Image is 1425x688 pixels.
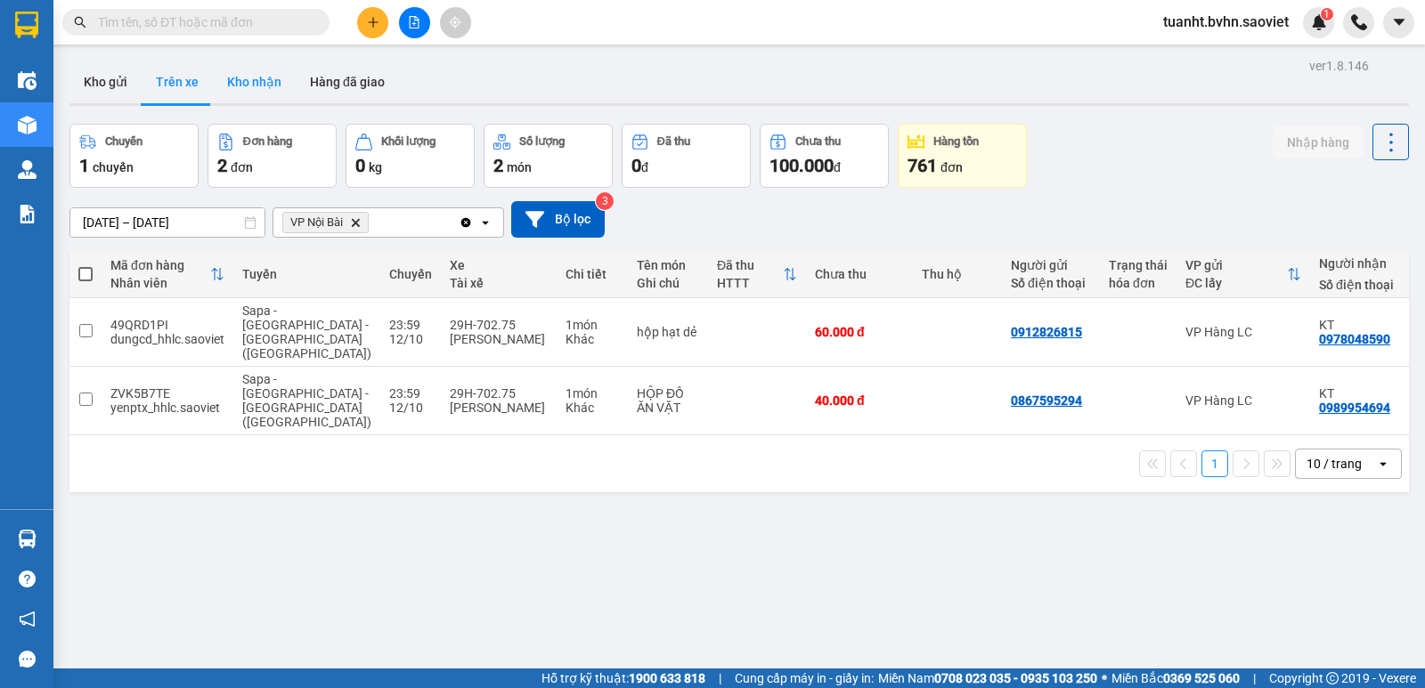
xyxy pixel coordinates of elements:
[213,61,296,103] button: Kho nhận
[98,12,308,32] input: Tìm tên, số ĐT hoặc mã đơn
[70,208,265,237] input: Select a date range.
[19,651,36,668] span: message
[1319,278,1399,292] div: Số điện thoại
[18,116,37,134] img: warehouse-icon
[217,155,227,176] span: 2
[834,160,841,174] span: đ
[350,217,361,228] svg: Delete
[637,276,699,290] div: Ghi chú
[769,155,834,176] span: 100.000
[1307,455,1362,473] div: 10 / trang
[795,135,841,148] div: Chưa thu
[290,215,343,230] span: VP Nội Bài
[110,332,224,346] div: dungcd_hhlc.saoviet
[641,160,648,174] span: đ
[408,16,420,28] span: file-add
[1109,276,1168,290] div: hóa đơn
[566,318,619,332] div: 1 món
[355,155,365,176] span: 0
[1319,332,1390,346] div: 0978048590
[717,258,783,272] div: Đã thu
[566,267,619,281] div: Chi tiết
[934,671,1097,685] strong: 0708 023 035 - 0935 103 250
[1319,256,1399,271] div: Người nhận
[69,61,142,103] button: Kho gửi
[541,668,705,688] span: Hỗ trợ kỹ thuật:
[898,124,1027,188] button: Hàng tồn761đơn
[566,332,619,346] div: Khác
[1201,450,1228,477] button: 1
[1177,251,1310,298] th: Toggle SortBy
[242,304,371,360] span: Sapa - [GEOGRAPHIC_DATA] - [GEOGRAPHIC_DATA] ([GEOGRAPHIC_DATA])
[596,192,614,210] sup: 3
[19,611,36,627] span: notification
[566,401,619,415] div: Khác
[19,571,36,587] span: question-circle
[1311,14,1327,30] img: icon-new-feature
[637,386,699,415] div: HỘP ĐỒ ĂN VẶT
[282,212,369,233] span: VP Nội Bài, close by backspace
[449,16,461,28] span: aim
[1011,276,1091,290] div: Số điện thoại
[1011,258,1091,272] div: Người gửi
[242,267,371,281] div: Tuyến
[357,7,388,38] button: plus
[637,325,699,339] div: hộp hạt dẻ
[369,160,382,174] span: kg
[459,215,473,230] svg: Clear all
[1273,126,1364,158] button: Nhập hàng
[1102,675,1107,682] span: ⚪️
[346,124,475,188] button: Khối lượng0kg
[760,124,889,188] button: Chưa thu100.000đ
[389,401,432,415] div: 12/10
[110,258,210,272] div: Mã đơn hàng
[93,160,134,174] span: chuyến
[815,393,904,408] div: 40.000 đ
[815,267,904,281] div: Chưa thu
[657,135,690,148] div: Đã thu
[717,276,783,290] div: HTTT
[18,71,37,90] img: warehouse-icon
[908,155,937,176] span: 761
[1326,672,1339,684] span: copyright
[708,251,806,298] th: Toggle SortBy
[1011,393,1082,408] div: 0867595294
[69,124,199,188] button: Chuyến1chuyến
[389,386,432,401] div: 23:59
[719,668,721,688] span: |
[1323,8,1330,20] span: 1
[478,215,493,230] svg: open
[1319,386,1399,401] div: KT
[922,267,993,281] div: Thu hộ
[450,332,548,346] div: [PERSON_NAME]
[1149,11,1303,33] span: tuanht.bvhn.saoviet
[1011,325,1082,339] div: 0912826815
[1319,318,1399,332] div: KT
[367,16,379,28] span: plus
[1185,276,1287,290] div: ĐC lấy
[450,401,548,415] div: [PERSON_NAME]
[507,160,532,174] span: món
[637,258,699,272] div: Tên món
[1109,258,1168,272] div: Trạng thái
[566,386,619,401] div: 1 món
[511,201,605,238] button: Bộ lọc
[372,214,374,231] input: Selected VP Nội Bài.
[18,205,37,223] img: solution-icon
[1383,7,1414,38] button: caret-down
[18,160,37,179] img: warehouse-icon
[933,135,979,148] div: Hàng tồn
[110,401,224,415] div: yenptx_hhlc.saoviet
[102,251,233,298] th: Toggle SortBy
[399,7,430,38] button: file-add
[450,258,548,272] div: Xe
[815,325,904,339] div: 60.000 đ
[622,124,751,188] button: Đã thu0đ
[450,318,548,332] div: 29H-702.75
[450,386,548,401] div: 29H-702.75
[1391,14,1407,30] span: caret-down
[1319,401,1390,415] div: 0989954694
[631,155,641,176] span: 0
[484,124,613,188] button: Số lượng2món
[629,671,705,685] strong: 1900 633 818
